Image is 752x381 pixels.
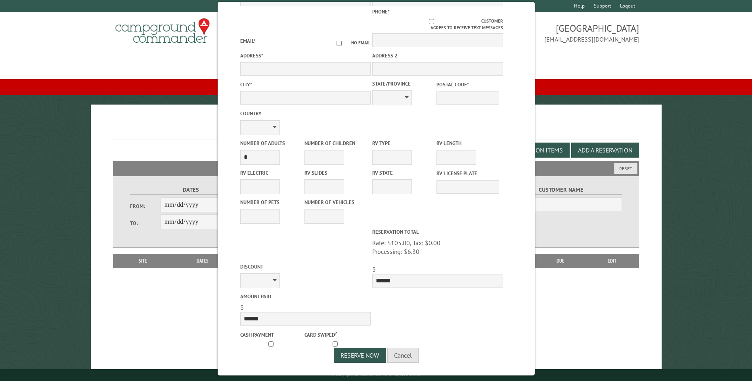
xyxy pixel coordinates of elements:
label: To: [130,219,160,227]
th: Dates [169,254,237,268]
label: Address 2 [372,52,503,59]
label: Cash payment [240,331,302,339]
label: RV License Plate [436,170,499,177]
label: Number of Pets [240,198,302,206]
label: State/Province [372,80,435,88]
label: Reservation Total [372,228,503,236]
label: Country [240,110,370,117]
label: RV Type [372,139,435,147]
label: Number of Adults [240,139,302,147]
label: Number of Vehicles [304,198,367,206]
label: Amount paid [240,293,370,300]
th: Site [117,254,168,268]
label: City [240,81,370,88]
a: ? [335,330,337,336]
label: RV Length [436,139,499,147]
button: Reset [614,163,637,174]
label: RV State [372,169,435,177]
label: From: [130,202,160,210]
img: Campground Commander [113,15,212,46]
input: Customer agrees to receive text messages [382,19,481,24]
label: Card swiped [304,330,367,339]
small: © Campground Commander LLC. All rights reserved. [331,372,421,377]
label: Discount [240,263,370,271]
label: RV Electric [240,169,302,177]
h1: Reservations [113,117,639,139]
div: Processing: $6.30 [372,247,503,256]
label: Number of Children [304,139,367,147]
button: Reserve Now [334,348,386,363]
button: Edit Add-on Items [501,143,570,158]
label: Email [240,38,255,44]
label: Postal Code [436,81,499,88]
label: RV Slides [304,169,367,177]
span: $ [372,265,376,273]
label: Phone [372,8,390,15]
label: Customer Name [501,185,622,194]
span: $ [240,303,243,311]
label: Dates [130,185,251,194]
th: Due [536,254,586,268]
input: No email [327,41,351,46]
label: No email [327,40,371,46]
label: Address [240,52,370,59]
th: Edit [586,254,639,268]
label: Customer agrees to receive text messages [372,18,503,31]
button: Add a Reservation [571,143,639,158]
span: Rate: $105.00, Tax: $0.00 [372,239,503,256]
h2: Filters [113,161,639,176]
button: Cancel [387,348,419,363]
